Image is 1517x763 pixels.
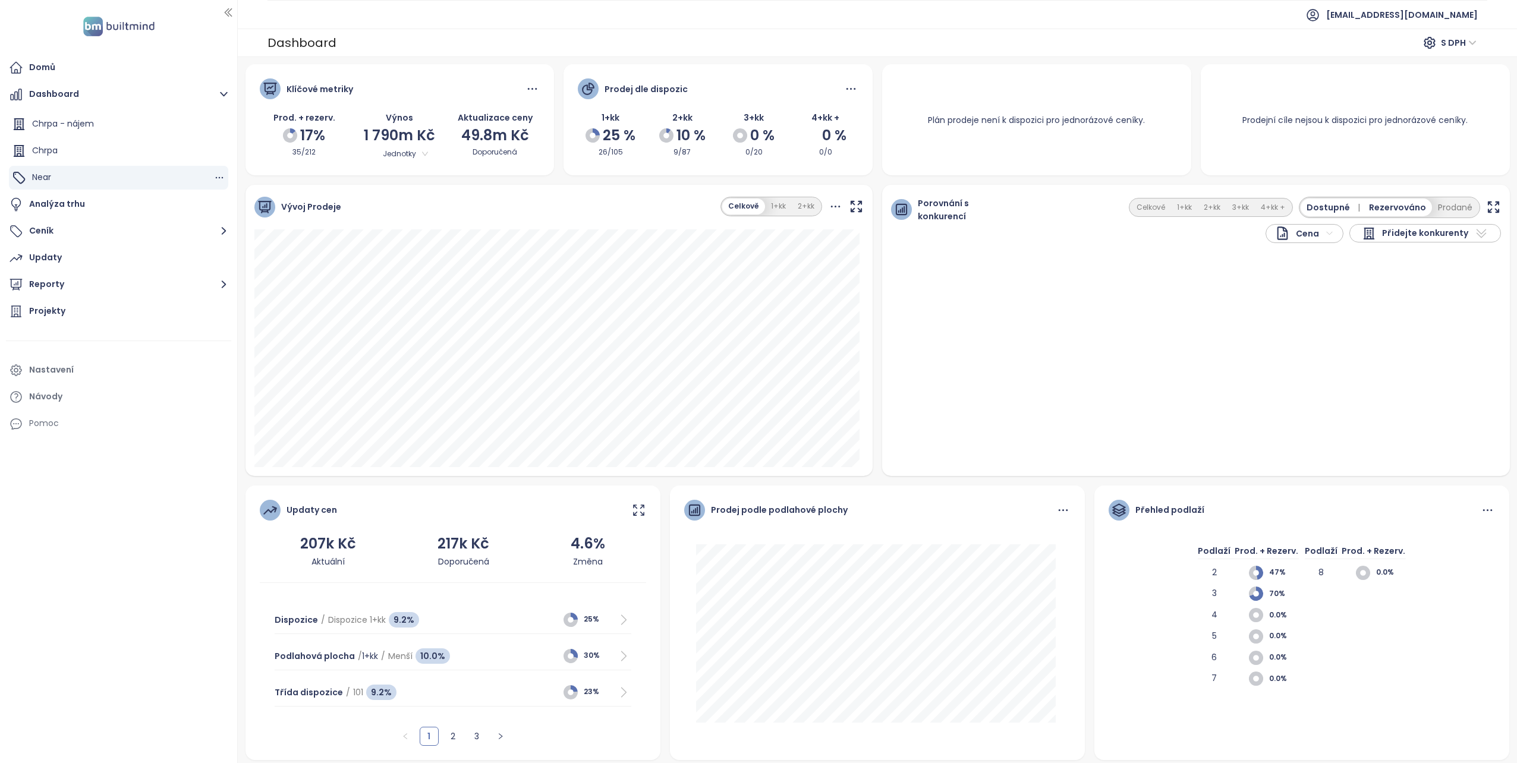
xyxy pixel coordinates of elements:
[6,273,231,297] button: Reporty
[29,197,85,212] div: Analýza trhu
[672,112,693,124] span: 2+kk
[1198,651,1230,672] div: 6
[603,124,635,147] span: 25 %
[918,197,996,223] span: Porovnání s konkurencí
[650,147,715,158] div: 9/87
[444,727,462,745] a: 2
[29,304,65,319] div: Projekty
[451,111,540,124] div: Aktualizace ceny
[1269,610,1299,621] span: 0.0%
[1305,566,1337,587] div: 8
[362,650,378,662] span: 1+kk
[721,147,786,158] div: 0/20
[792,198,820,215] button: 2+kk
[676,124,706,147] span: 10 %
[6,385,231,409] a: Návody
[744,112,764,124] span: 3+kk
[451,147,540,158] div: Doporučená
[366,685,396,700] span: 9.2%
[1255,200,1291,216] button: 4+kk +
[1198,671,1230,693] div: 7
[1269,652,1299,663] span: 0.0%
[358,650,362,662] span: /
[584,650,608,661] span: 30%
[396,727,415,746] button: left
[420,727,439,746] li: 1
[461,125,529,145] span: 49.8m Kč
[321,613,325,626] span: /
[914,99,1159,141] div: Plán prodeje není k dispozici pro jednorázové ceníky.
[811,112,839,124] span: 4+kk +
[1382,226,1468,241] span: Přidejte konkurenty
[578,147,643,158] div: 26/105
[353,686,363,699] span: 101
[396,727,415,746] li: Předchozí strana
[388,650,413,663] span: Menší
[822,124,846,147] span: 0 %
[6,56,231,80] a: Domů
[281,200,341,213] span: Vývoj Prodeje
[1233,544,1299,566] div: Prod. + Rezerv.
[1228,99,1482,141] div: Prodejní cíle nejsou k dispozici pro jednorázové ceníky.
[1171,200,1198,216] button: 1+kk
[9,139,228,163] div: Chrpa
[6,219,231,243] button: Ceník
[328,613,386,626] span: Dispozice 1+kk
[6,299,231,323] a: Projekty
[1198,608,1230,629] div: 4
[1358,201,1360,213] span: |
[467,727,486,746] li: 3
[6,193,231,216] a: Analýza trhu
[32,118,94,130] span: Chrpa - nájem
[1226,200,1255,216] button: 3+kk
[1198,200,1226,216] button: 2+kk
[602,112,619,124] span: 1+kk
[29,60,55,75] div: Domů
[1305,544,1337,566] div: Podlaží
[1269,673,1299,685] span: 0.0%
[420,727,438,745] a: 1
[275,613,318,626] span: Dispozice
[765,198,792,215] button: 1+kk
[1376,567,1406,578] span: 0.0%
[6,358,231,382] a: Nastavení
[711,503,848,516] div: Prodej podle podlahové plochy
[300,124,325,147] span: 17%
[6,246,231,270] a: Updaty
[6,412,231,436] div: Pomoc
[571,532,605,555] div: 4.6%
[443,727,462,746] li: 2
[287,83,353,96] div: Klíčové metriky
[9,112,228,136] div: Chrpa - nájem
[300,555,356,568] div: Aktuální
[1131,200,1171,216] button: Celkově
[1269,567,1299,578] span: 47%
[584,614,608,625] span: 25%
[584,686,608,698] span: 23%
[1198,544,1230,566] div: Podlaží
[32,171,51,183] span: Near
[364,125,435,145] span: 1 790m Kč
[275,650,355,663] span: Podlahová plocha
[275,686,343,699] span: Třída dispozice
[438,532,489,555] div: 217k Kč
[80,14,158,39] img: logo
[1198,566,1230,587] div: 2
[29,416,59,431] div: Pomoc
[1432,198,1478,216] button: Prodané
[402,733,409,740] span: left
[1340,544,1406,566] div: Prod. + Rezerv.
[29,362,74,377] div: Nastavení
[605,83,688,96] div: Prodej dle dispozic
[9,166,228,190] div: Near
[1441,34,1477,52] span: S DPH
[1307,201,1364,214] span: Dostupné
[32,144,58,156] span: Chrpa
[1135,503,1204,516] div: Přehled podlaží
[497,733,504,740] span: right
[416,648,450,664] span: 10.0%
[267,31,336,55] div: Dashboard
[438,555,489,568] div: Doporučená
[260,147,350,158] div: 35/212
